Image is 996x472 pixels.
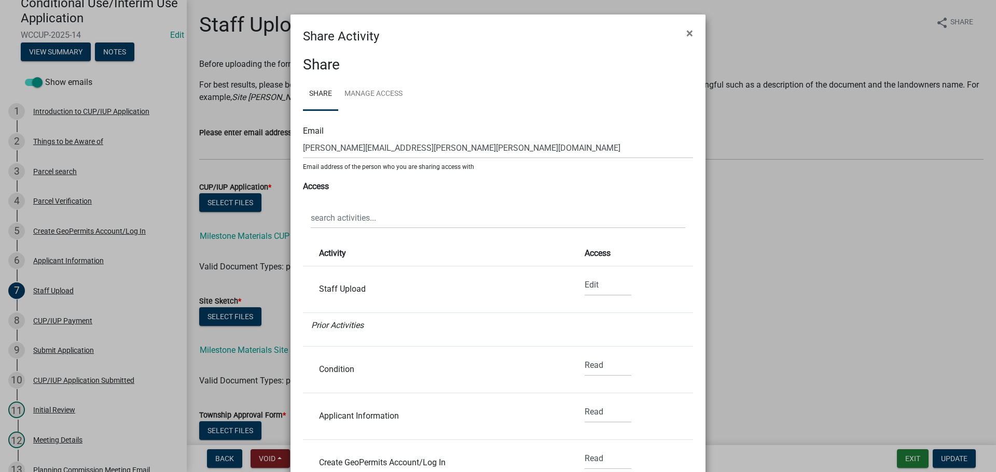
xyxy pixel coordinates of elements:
[303,78,338,111] a: Share
[311,320,364,330] i: Prior Activities
[303,56,693,74] h3: Share
[585,248,611,258] strong: Access
[303,181,329,191] strong: Access
[678,19,701,48] button: Close
[319,248,346,258] strong: Activity
[303,27,379,46] h4: Share Activity
[311,459,560,467] div: Create GeoPermits Account/Log In
[338,78,409,111] a: Manage Access
[311,412,560,420] div: Applicant Information
[686,26,693,40] span: ×
[311,207,685,228] input: search activities...
[311,365,560,374] div: Condition
[303,125,693,137] div: Email
[303,163,474,170] sub: Email address of the person who you are sharing access with
[311,285,560,293] div: Staff Upload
